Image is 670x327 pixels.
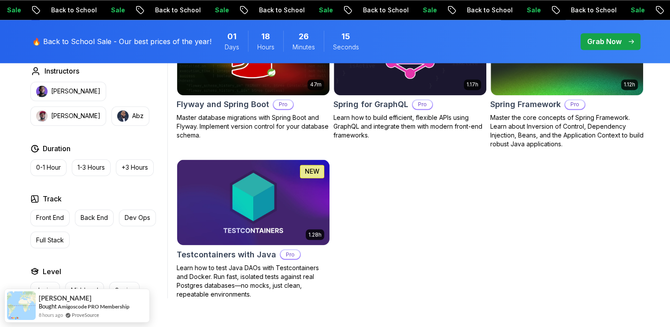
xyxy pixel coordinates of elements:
p: Master the core concepts of Spring Framework. Learn about Inversion of Control, Dependency Inject... [490,113,644,149]
h2: Testcontainers with Java [177,248,276,260]
a: Amigoscode PRO Membership [58,303,130,310]
span: Minutes [292,43,315,52]
img: provesource social proof notification image [7,291,36,320]
p: Pro [565,100,585,109]
p: 0-1 Hour [36,163,61,172]
a: ProveSource [72,311,99,319]
h2: Level [43,266,61,276]
p: [PERSON_NAME] [51,111,100,120]
p: Back to School [560,6,620,15]
p: Back to School [41,6,100,15]
p: Back to School [456,6,516,15]
h2: Flyway and Spring Boot [177,98,269,111]
a: Spring for GraphQL card1.17hSpring for GraphQLProLearn how to build efficient, flexible APIs usin... [333,9,487,140]
p: 1.28h [308,231,322,238]
p: Back to School [248,6,308,15]
a: Spring Framework card1.12hSpring FrameworkProMaster the core concepts of Spring Framework. Learn ... [490,9,644,149]
p: Pro [413,100,432,109]
span: 8 hours ago [39,311,63,319]
button: instructor img[PERSON_NAME] [30,106,106,126]
p: 🔥 Back to School Sale - Our best prices of the year! [32,36,211,47]
p: Junior [36,286,54,294]
p: Full Stack [36,235,64,244]
button: Mid-level [65,282,104,298]
p: Pro [274,100,293,109]
p: Pro [281,250,300,259]
p: Dev Ops [125,213,150,222]
p: 47m [310,81,322,88]
h2: Track [43,193,62,204]
p: Sale [100,6,129,15]
span: Days [225,43,239,52]
p: Sale [308,6,337,15]
p: Back to School [144,6,204,15]
span: 26 Minutes [299,30,309,43]
button: Senior [109,282,140,298]
a: Flyway and Spring Boot card47mFlyway and Spring BootProMaster database migrations with Spring Boo... [177,9,330,140]
p: Sale [620,6,648,15]
p: Abz [132,111,144,120]
p: Back End [81,213,108,222]
img: instructor img [117,110,129,122]
span: [PERSON_NAME] [39,294,92,302]
p: Sale [204,6,233,15]
p: Sale [412,6,440,15]
p: Front End [36,213,64,222]
button: Back End [75,209,114,226]
h2: Spring for GraphQL [333,98,408,111]
button: 0-1 Hour [30,159,67,176]
button: +3 Hours [116,159,154,176]
p: Learn how to test Java DAOs with Testcontainers and Docker. Run fast, isolated tests against real... [177,263,330,298]
span: 1 Days [227,30,237,43]
p: 1.17h [466,81,478,88]
img: Testcontainers with Java card [177,160,329,245]
p: [PERSON_NAME] [51,87,100,96]
h2: Spring Framework [490,98,561,111]
button: Dev Ops [119,209,156,226]
p: NEW [305,167,319,176]
button: 1-3 Hours [72,159,111,176]
img: instructor img [36,85,48,97]
button: Junior [30,282,60,298]
p: Sale [516,6,544,15]
p: 1.12h [624,81,635,88]
p: Back to School [352,6,412,15]
p: 1-3 Hours [78,163,105,172]
button: instructor img[PERSON_NAME] [30,82,106,101]
h2: Duration [43,143,70,154]
span: 18 Hours [261,30,270,43]
p: Master database migrations with Spring Boot and Flyway. Implement version control for your databa... [177,113,330,140]
button: Full Stack [30,231,70,248]
p: Learn how to build efficient, flexible APIs using GraphQL and integrate them with modern front-en... [333,113,487,140]
span: Bought [39,303,57,310]
p: Grab Now [587,36,622,47]
h2: Instructors [44,66,79,76]
button: Front End [30,209,70,226]
a: Testcontainers with Java card1.28hNEWTestcontainers with JavaProLearn how to test Java DAOs with ... [177,159,330,298]
span: Hours [257,43,274,52]
button: instructor imgAbz [111,106,149,126]
p: Senior [115,286,134,294]
img: instructor img [36,110,48,122]
p: Mid-level [71,286,98,294]
span: 15 Seconds [341,30,350,43]
span: Seconds [333,43,359,52]
p: +3 Hours [122,163,148,172]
